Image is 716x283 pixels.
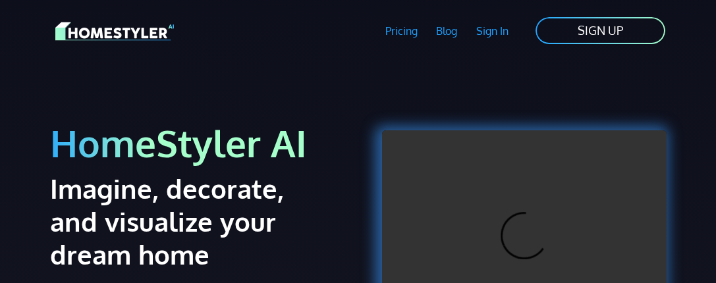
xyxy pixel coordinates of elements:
a: SIGN UP [534,16,667,45]
h1: HomeStyler AI [50,120,350,167]
a: Blog [427,16,467,46]
img: HomeStyler AI logo [55,20,174,43]
h2: Imagine, decorate, and visualize your dream home [50,172,290,270]
a: Pricing [375,16,427,46]
a: Sign In [467,16,518,46]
